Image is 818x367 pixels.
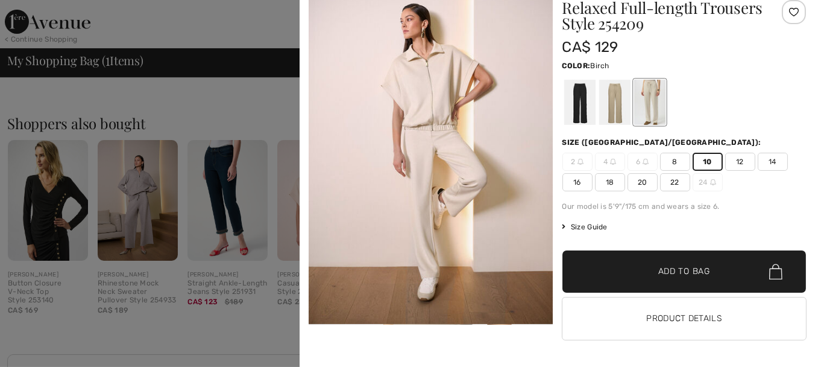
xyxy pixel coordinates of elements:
[643,159,649,165] img: ring-m.svg
[634,80,665,125] div: Birch
[599,80,630,125] div: Fawn
[660,173,690,191] span: 22
[562,137,764,148] div: Size ([GEOGRAPHIC_DATA]/[GEOGRAPHIC_DATA]):
[595,153,625,171] span: 4
[590,62,609,70] span: Birch
[562,298,807,340] button: Product Details
[564,80,595,125] div: Black
[628,153,658,171] span: 6
[562,222,608,232] span: Size Guide
[660,153,690,171] span: 8
[628,173,658,191] span: 20
[758,153,788,171] span: 14
[725,153,755,171] span: 12
[562,153,593,171] span: 2
[562,62,591,70] span: Color:
[693,173,723,191] span: 24
[769,264,782,279] img: Bag.svg
[693,153,723,171] span: 10
[562,173,593,191] span: 16
[27,8,52,19] span: Help
[710,179,716,185] img: ring-m.svg
[610,159,616,165] img: ring-m.svg
[562,39,618,56] span: CA$ 129
[562,251,807,293] button: Add to Bag
[577,159,584,165] img: ring-m.svg
[658,266,710,278] span: Add to Bag
[595,173,625,191] span: 18
[562,201,807,212] div: Our model is 5'9"/175 cm and wears a size 6.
